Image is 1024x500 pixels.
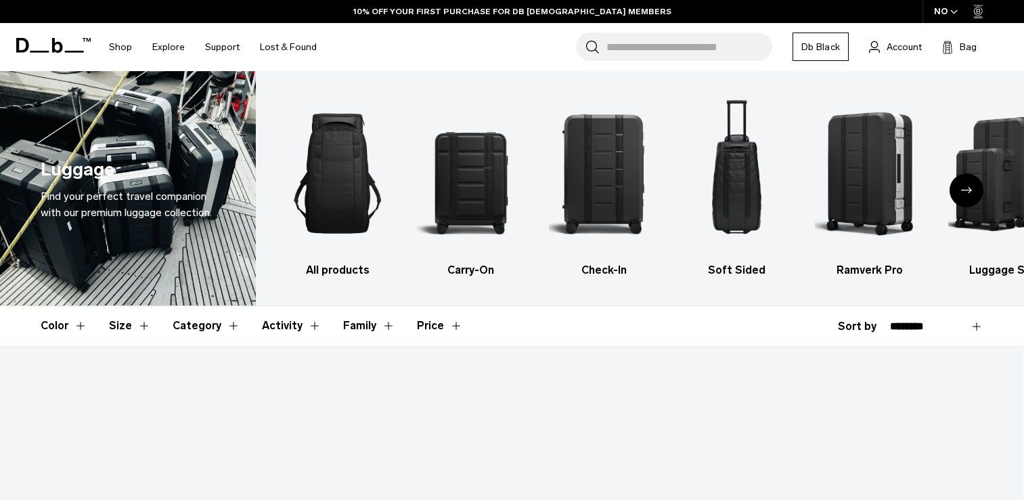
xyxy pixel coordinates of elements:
[416,262,526,278] h3: Carry-On
[887,40,922,54] span: Account
[549,91,659,278] li: 3 / 6
[283,91,393,278] li: 1 / 6
[869,39,922,55] a: Account
[793,33,849,61] a: Db Black
[109,306,151,346] button: Toggle Filter
[549,262,659,278] h3: Check-In
[549,91,659,255] img: Db
[942,39,977,55] button: Bag
[815,91,925,278] a: Db Ramverk Pro
[815,262,925,278] h3: Ramverk Pro
[416,91,526,278] a: Db Carry-On
[549,91,659,278] a: Db Check-In
[109,23,132,71] a: Shop
[950,173,983,207] div: Next slide
[416,91,526,255] img: Db
[353,5,671,18] a: 10% OFF YOUR FIRST PURCHASE FOR DB [DEMOGRAPHIC_DATA] MEMBERS
[41,306,87,346] button: Toggle Filter
[416,91,526,278] li: 2 / 6
[152,23,185,71] a: Explore
[417,306,463,346] button: Toggle Price
[173,306,240,346] button: Toggle Filter
[262,306,321,346] button: Toggle Filter
[682,91,792,278] a: Db Soft Sided
[682,91,792,278] li: 4 / 6
[283,91,393,278] a: Db All products
[815,91,925,278] li: 5 / 6
[283,262,393,278] h3: All products
[343,306,395,346] button: Toggle Filter
[41,156,114,184] h1: Luggage
[682,262,792,278] h3: Soft Sided
[960,40,977,54] span: Bag
[815,91,925,255] img: Db
[260,23,317,71] a: Lost & Found
[283,91,393,255] img: Db
[682,91,792,255] img: Db
[41,190,212,219] span: Find your perfect travel companion with our premium luggage collection.
[99,23,327,71] nav: Main Navigation
[205,23,240,71] a: Support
